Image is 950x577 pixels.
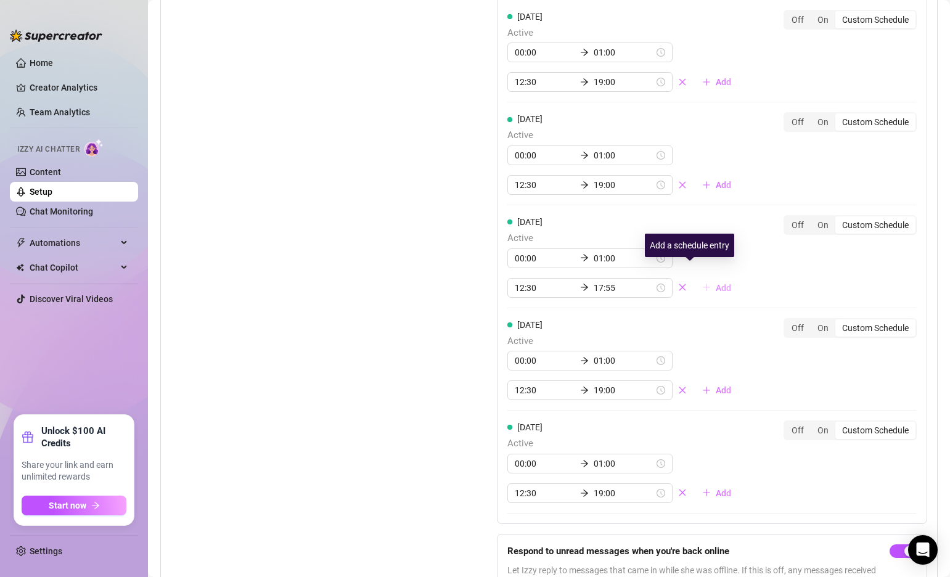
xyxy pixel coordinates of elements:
span: arrow-right [580,386,589,395]
span: close [678,386,687,395]
strong: Respond to unread messages when you're back online [507,546,729,557]
span: Start now [49,501,86,510]
span: close [678,488,687,497]
span: arrow-right [580,48,589,57]
input: End time [594,178,654,192]
div: Off [785,216,811,234]
input: End time [594,46,654,59]
span: Active [507,231,741,246]
span: arrow-right [580,283,589,292]
div: Custom Schedule [835,422,915,439]
span: arrow-right [91,501,100,510]
span: gift [22,431,34,443]
span: Active [507,436,741,451]
span: [DATE] [517,12,543,22]
span: plus [702,283,711,292]
span: thunderbolt [16,238,26,248]
div: Custom Schedule [835,319,915,337]
a: Home [30,58,53,68]
div: Add a schedule entry [645,234,734,257]
span: plus [702,78,711,86]
div: Off [785,422,811,439]
input: Start time [515,383,575,397]
span: Automations [30,233,117,253]
img: logo-BBDzfeDw.svg [10,30,102,42]
img: Chat Copilot [16,263,24,272]
strong: Unlock $100 AI Credits [41,425,126,449]
input: Start time [515,486,575,500]
a: Discover Viral Videos [30,294,113,304]
input: Start time [515,281,575,295]
span: [DATE] [517,422,543,432]
span: [DATE] [517,217,543,227]
input: Start time [515,354,575,367]
div: segmented control [784,112,917,132]
input: Start time [515,46,575,59]
span: arrow-right [580,78,589,86]
div: On [811,319,835,337]
a: Content [30,167,61,177]
span: Active [507,334,741,349]
button: Add [692,175,741,195]
input: End time [594,75,654,89]
a: Team Analytics [30,107,90,117]
span: arrow-right [580,181,589,189]
span: Add [716,488,731,498]
span: [DATE] [517,114,543,124]
input: Start time [515,178,575,192]
input: Start time [515,75,575,89]
div: Off [785,11,811,28]
div: On [811,113,835,131]
span: close [678,181,687,189]
span: close [678,283,687,292]
input: End time [594,252,654,265]
div: Open Intercom Messenger [908,535,938,565]
a: Chat Monitoring [30,207,93,216]
button: Add [692,72,741,92]
button: Add [692,483,741,503]
span: arrow-right [580,459,589,468]
div: On [811,422,835,439]
span: Share your link and earn unlimited rewards [22,459,126,483]
input: End time [594,457,654,470]
span: Chat Copilot [30,258,117,277]
button: Add [692,278,741,298]
div: Off [785,113,811,131]
div: segmented control [784,215,917,235]
div: Custom Schedule [835,216,915,234]
input: Start time [515,252,575,265]
span: Izzy AI Chatter [17,144,80,155]
input: End time [594,281,654,295]
span: Active [507,26,741,41]
input: End time [594,486,654,500]
a: Creator Analytics [30,78,128,97]
span: plus [702,386,711,395]
input: Start time [515,457,575,470]
button: Start nowarrow-right [22,496,126,515]
input: End time [594,149,654,162]
span: arrow-right [580,356,589,365]
div: segmented control [784,420,917,440]
div: Custom Schedule [835,113,915,131]
span: plus [702,181,711,189]
a: Setup [30,187,52,197]
span: arrow-right [580,489,589,497]
span: plus [702,488,711,497]
span: Add [716,385,731,395]
input: End time [594,354,654,367]
span: arrow-right [580,151,589,160]
div: On [811,216,835,234]
span: Add [716,77,731,87]
span: Active [507,128,741,143]
div: segmented control [784,318,917,338]
div: On [811,11,835,28]
a: Settings [30,546,62,556]
button: Add [692,380,741,400]
span: arrow-right [580,253,589,262]
img: AI Chatter [84,139,104,157]
span: Add [716,180,731,190]
input: Start time [515,149,575,162]
span: Add [716,283,731,293]
div: Off [785,319,811,337]
span: close [678,78,687,86]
